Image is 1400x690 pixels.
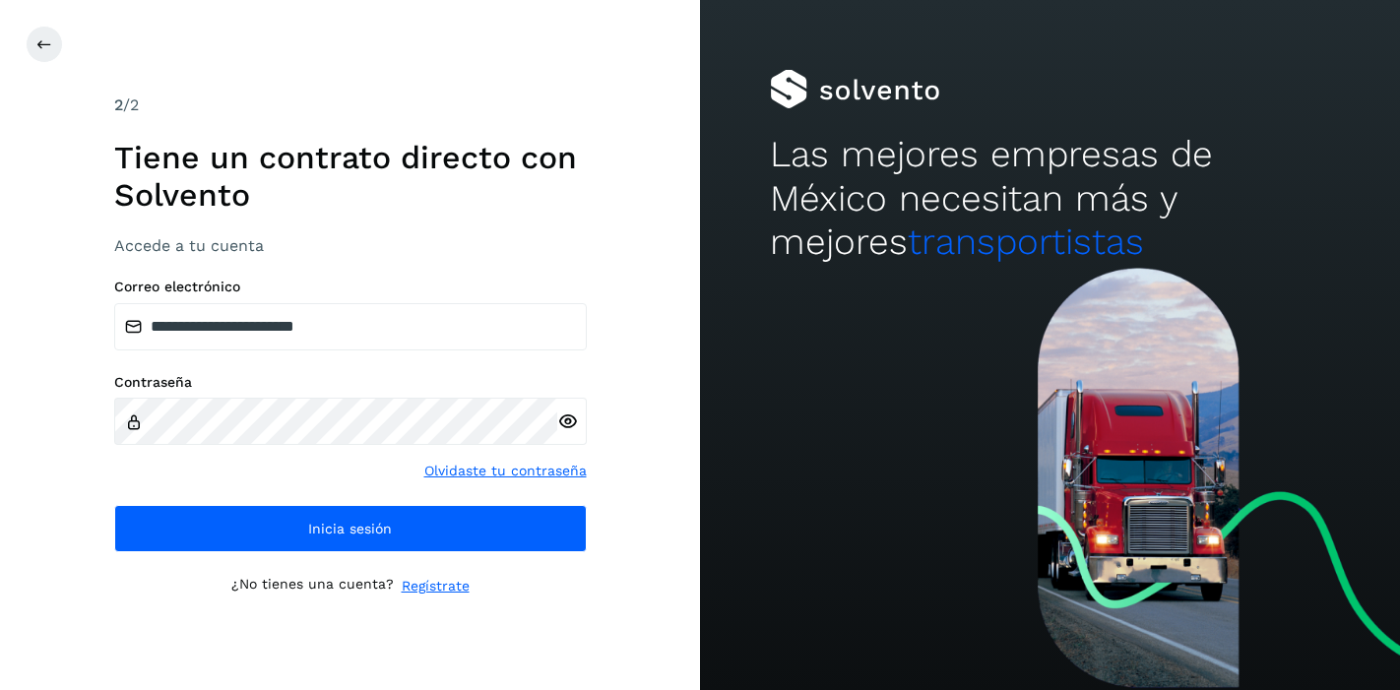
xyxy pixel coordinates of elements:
span: Inicia sesión [308,522,392,535]
p: ¿No tienes una cuenta? [231,576,394,596]
a: Olvidaste tu contraseña [424,461,587,481]
label: Contraseña [114,374,587,391]
span: transportistas [908,220,1144,263]
h2: Las mejores empresas de México necesitan más y mejores [770,133,1330,264]
a: Regístrate [402,576,470,596]
h1: Tiene un contrato directo con Solvento [114,139,587,215]
div: /2 [114,94,587,117]
button: Inicia sesión [114,505,587,552]
h3: Accede a tu cuenta [114,236,587,255]
span: 2 [114,95,123,114]
label: Correo electrónico [114,279,587,295]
